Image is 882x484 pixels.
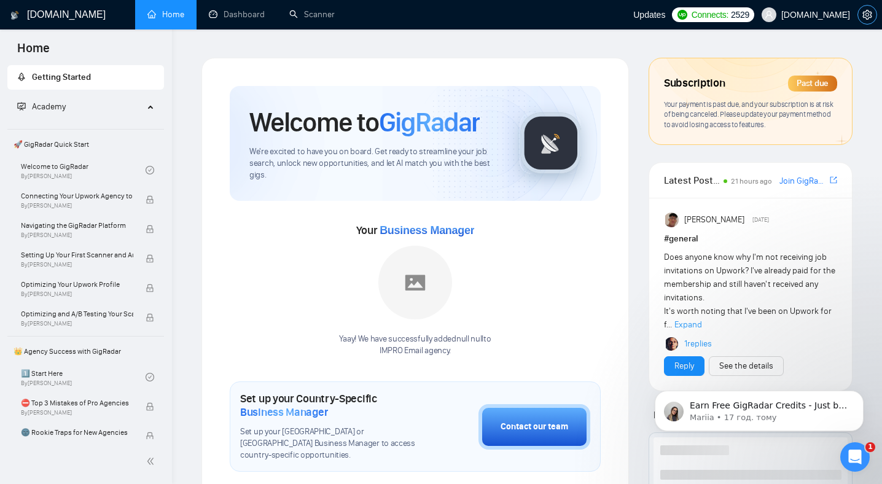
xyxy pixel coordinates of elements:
a: homeHome [147,9,184,20]
span: check-circle [146,373,154,381]
img: placeholder.png [378,246,452,319]
a: 1replies [684,338,712,350]
span: Your [356,224,475,237]
span: lock [146,284,154,292]
span: 🚀 GigRadar Quick Start [9,132,163,157]
span: Optimizing and A/B Testing Your Scanner for Better Results [21,308,133,320]
span: check-circle [146,166,154,174]
img: logo [10,6,19,25]
span: [DATE] [752,214,769,225]
span: 👑 Agency Success with GigRadar [9,339,163,364]
span: Setting Up Your First Scanner and Auto-Bidder [21,249,133,261]
span: rocket [17,72,26,81]
span: Latest Posts from the GigRadar Community [664,173,720,188]
span: 21 hours ago [731,177,772,185]
button: Reply [664,356,704,376]
span: By [PERSON_NAME] [21,409,133,416]
span: ⛔ Top 3 Mistakes of Pro Agencies [21,397,133,409]
span: lock [146,313,154,322]
span: Connects: [692,8,728,21]
span: Business Manager [380,224,474,236]
span: 🌚 Rookie Traps for New Agencies [21,426,133,439]
button: setting [857,5,877,25]
span: Expand [674,319,702,330]
a: dashboardDashboard [209,9,265,20]
span: [PERSON_NAME] [684,213,744,227]
iframe: Intercom notifications повідомлення [636,365,882,451]
span: Academy [32,101,66,112]
span: By [PERSON_NAME] [21,232,133,239]
div: Past due [788,76,837,92]
span: GigRadar [379,106,480,139]
span: Navigating the GigRadar Platform [21,219,133,232]
a: 1️⃣ Start HereBy[PERSON_NAME] [21,364,146,391]
span: By [PERSON_NAME] [21,261,133,268]
span: user [765,10,773,19]
span: 2529 [731,8,749,21]
span: Business Manager [240,405,328,419]
a: Join GigRadar Slack Community [779,174,827,188]
span: Home [7,39,60,65]
span: fund-projection-screen [17,102,26,111]
h1: # general [664,232,837,246]
a: export [830,174,837,186]
span: By [PERSON_NAME] [21,439,133,446]
span: lock [146,402,154,411]
a: searchScanner [289,9,335,20]
button: See the details [709,356,784,376]
span: Optimizing Your Upwork Profile [21,278,133,291]
span: export [830,175,837,185]
span: Updates [633,10,665,20]
a: See the details [719,359,773,373]
span: double-left [146,455,158,467]
span: lock [146,195,154,204]
a: Welcome to GigRadarBy[PERSON_NAME] [21,157,146,184]
a: setting [857,10,877,20]
span: Subscription [664,73,725,94]
span: By [PERSON_NAME] [21,291,133,298]
img: gigradar-logo.png [520,112,582,174]
span: 1 [865,442,875,452]
span: Does anyone know why I'm not receiving job invitations on Upwork? I've already paid for the membe... [664,252,835,330]
div: Contact our team [501,420,568,434]
span: We're excited to have you on board. Get ready to streamline your job search, unlock new opportuni... [249,146,500,181]
span: lock [146,225,154,233]
a: Reply [674,359,694,373]
img: upwork-logo.png [677,10,687,20]
p: IMPRO Email agency . [339,345,491,357]
span: Set up your [GEOGRAPHIC_DATA] or [GEOGRAPHIC_DATA] Business Manager to access country-specific op... [240,426,417,461]
iframe: Intercom live chat [840,442,870,472]
span: Academy [17,101,66,112]
h1: Set up your Country-Specific [240,392,417,419]
span: By [PERSON_NAME] [21,320,133,327]
span: Connecting Your Upwork Agency to GigRadar [21,190,133,202]
span: Getting Started [32,72,91,82]
span: lock [146,432,154,440]
div: Yaay! We have successfully added null null to [339,334,491,357]
li: Getting Started [7,65,164,90]
span: lock [146,254,154,263]
span: By [PERSON_NAME] [21,202,133,209]
img: Randi Tovar [665,213,680,227]
h1: Welcome to [249,106,480,139]
span: Your payment is past due, and your subscription is at risk of being canceled. Please update your ... [664,100,833,129]
button: Contact our team [478,404,590,450]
